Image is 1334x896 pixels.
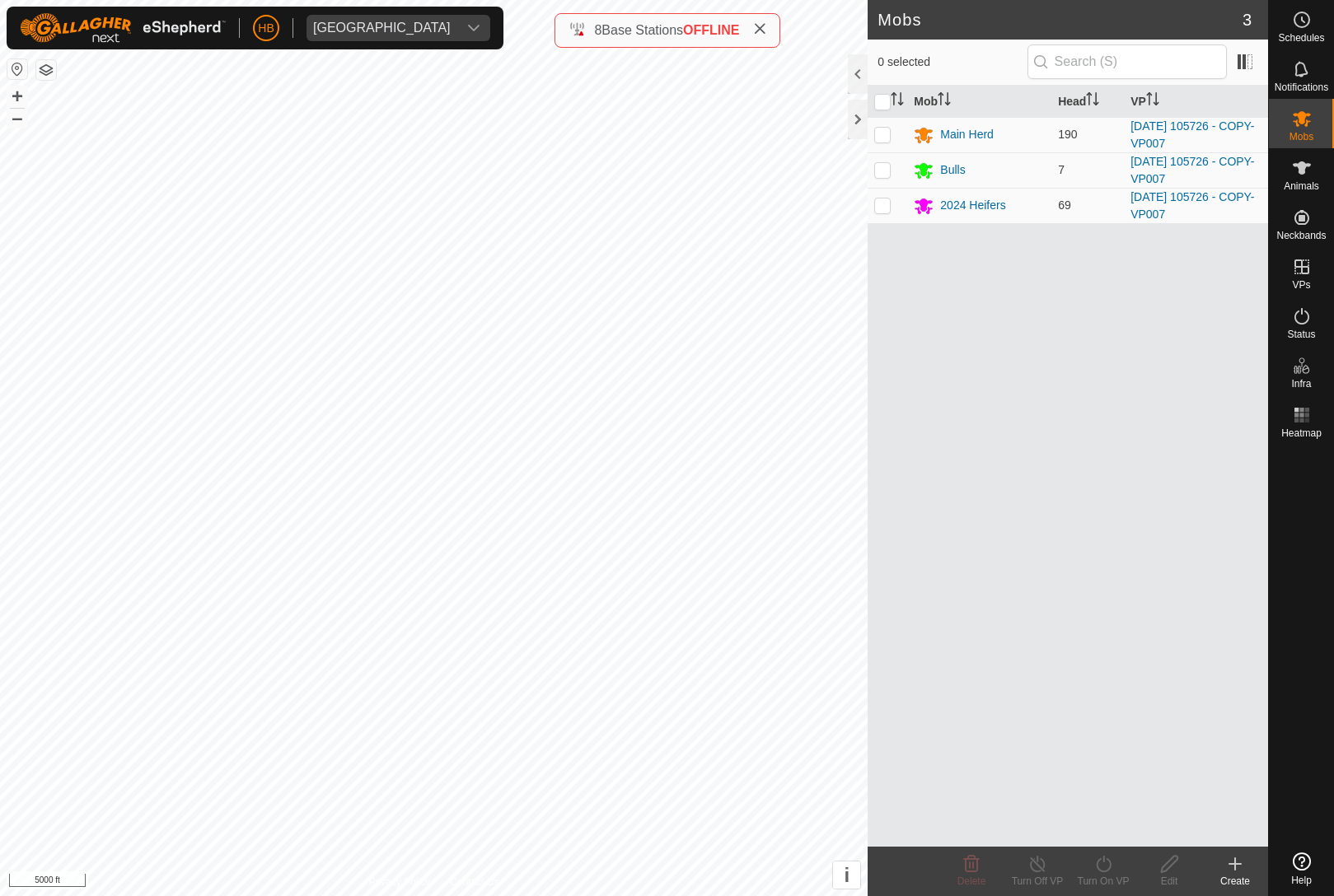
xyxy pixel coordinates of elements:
[307,15,457,41] span: Visnaga Ranch
[878,54,1027,71] span: 0 selected
[457,15,490,41] div: dropdown trigger
[907,86,1051,118] th: Mob
[1284,181,1319,191] span: Animals
[7,86,27,106] button: +
[683,23,739,37] span: OFFLINE
[1291,379,1311,389] span: Infra
[1292,280,1310,290] span: VPs
[1004,874,1070,889] div: Turn Off VP
[1130,155,1254,185] a: [DATE] 105726 - COPY-VP007
[1146,95,1159,108] p-sorticon: Activate to sort
[957,875,986,887] span: Delete
[940,126,994,143] div: Main Herd
[20,13,226,43] img: Gallagher Logo
[938,95,951,108] p-sorticon: Activate to sort
[369,875,431,889] a: Privacy Policy
[1291,875,1312,885] span: Help
[594,23,601,37] span: 8
[1027,44,1227,79] input: Search (S)
[1281,428,1322,438] span: Heatmap
[1130,119,1254,150] a: [DATE] 105726 - COPY-VP007
[940,197,1005,214] div: 2024 Heifers
[7,108,27,128] button: –
[891,95,904,108] p-sorticon: Activate to sort
[1276,231,1326,240] span: Neckbands
[1202,874,1268,889] div: Create
[1124,86,1268,118] th: VP
[1086,95,1099,108] p-sorticon: Activate to sort
[1130,190,1254,221] a: [DATE] 105726 - COPY-VP007
[1287,329,1315,339] span: Status
[1058,198,1071,212] span: 69
[1136,874,1202,889] div: Edit
[1275,82,1328,92] span: Notifications
[1243,7,1252,32] span: 3
[833,861,860,889] button: i
[878,10,1243,30] h2: Mobs
[1290,132,1313,142] span: Mobs
[313,21,451,35] div: [GEOGRAPHIC_DATA]
[1278,33,1324,43] span: Schedules
[1051,86,1124,118] th: Head
[1058,163,1065,176] span: 7
[258,20,274,37] span: HB
[844,864,850,886] span: i
[601,23,683,37] span: Base Stations
[940,161,965,179] div: Bulls
[1070,874,1136,889] div: Turn On VP
[450,875,498,889] a: Contact Us
[36,60,56,80] button: Map Layers
[1269,846,1334,892] a: Help
[1058,128,1077,141] span: 190
[7,59,27,79] button: Reset Map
